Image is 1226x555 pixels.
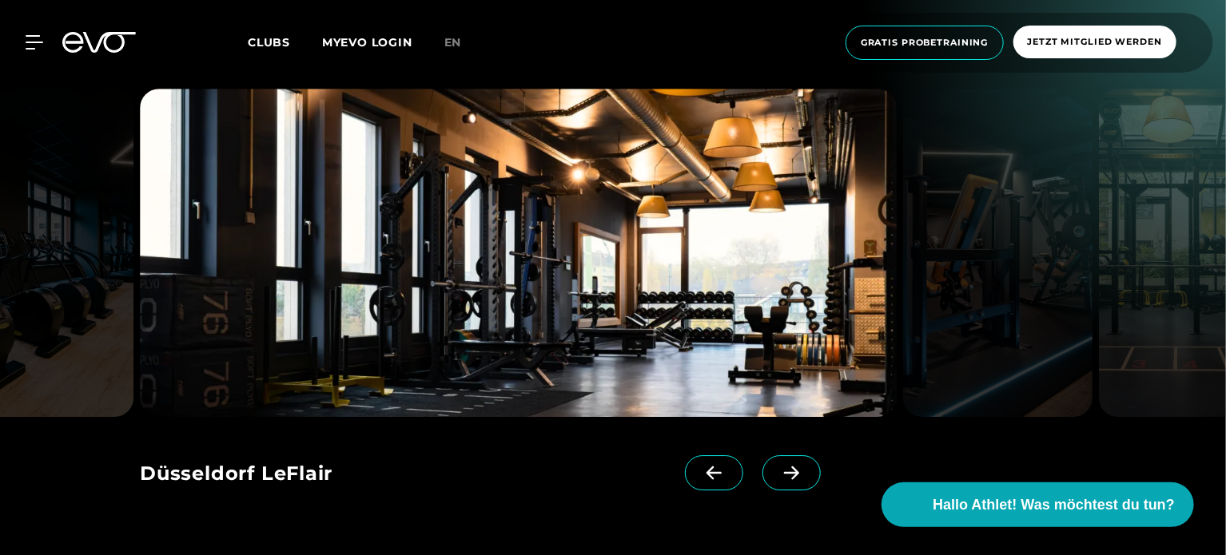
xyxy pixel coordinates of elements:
[444,35,462,50] span: en
[248,34,322,50] a: Clubs
[140,89,897,417] img: evofitness
[841,26,1009,60] a: Gratis Probetraining
[322,35,412,50] a: MYEVO LOGIN
[933,494,1175,516] span: Hallo Athlet! Was möchtest du tun?
[1009,26,1181,60] a: Jetzt Mitglied werden
[903,89,1093,417] img: evofitness
[882,482,1194,527] button: Hallo Athlet! Was möchtest du tun?
[444,34,481,52] a: en
[1028,35,1162,49] span: Jetzt Mitglied werden
[248,35,290,50] span: Clubs
[861,36,989,50] span: Gratis Probetraining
